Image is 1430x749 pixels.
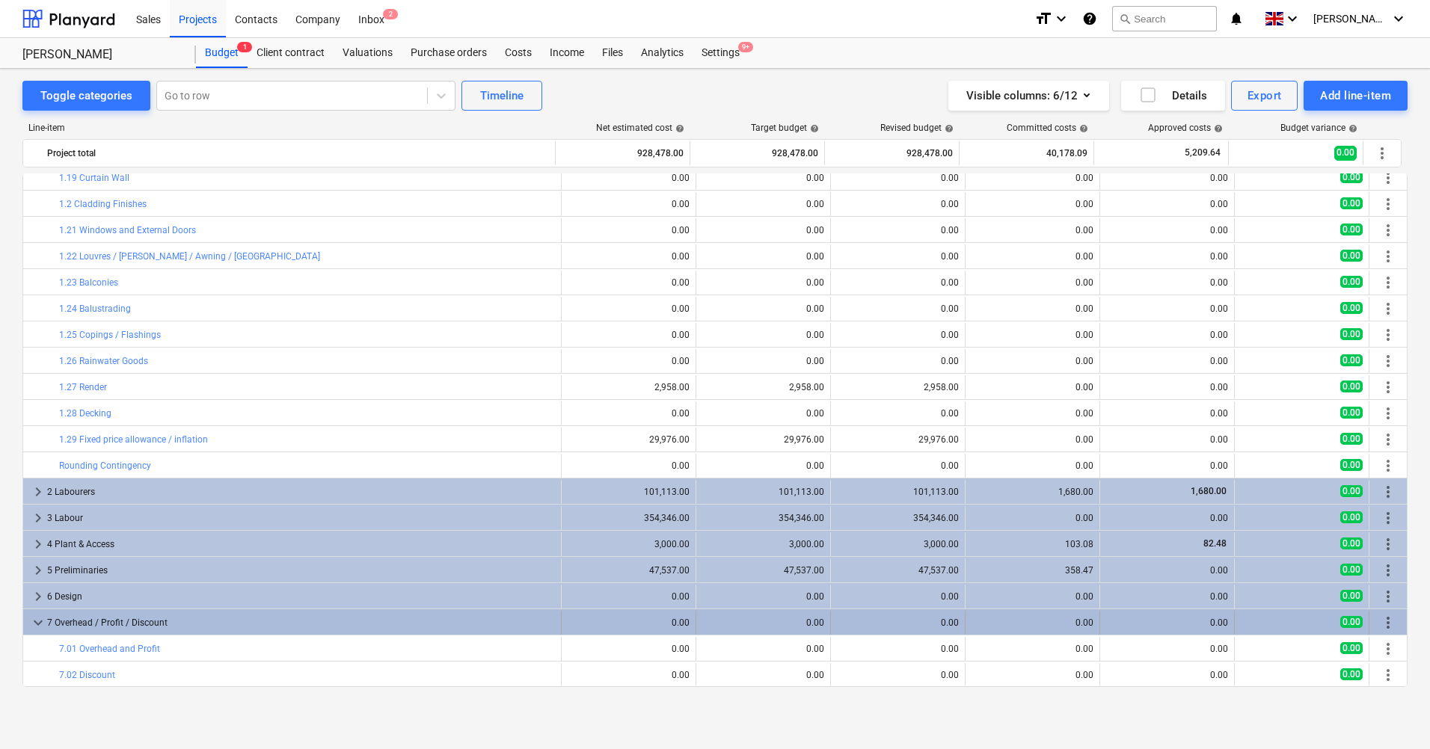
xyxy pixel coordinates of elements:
span: 0.00 [1340,328,1363,340]
div: 0.00 [1106,460,1228,471]
div: 928,478.00 [696,141,818,165]
span: 0.00 [1340,590,1363,602]
div: 0.00 [972,356,1093,366]
span: 0.00 [1340,459,1363,471]
div: 0.00 [972,382,1093,392]
div: 0.00 [972,434,1093,445]
span: More actions [1379,509,1397,527]
span: 0.00 [1340,197,1363,209]
div: 0.00 [972,225,1093,235]
div: 0.00 [702,670,824,680]
i: keyboard_arrow_down [1390,10,1408,28]
button: Timeline [461,81,542,111]
div: 0.00 [568,303,690,314]
div: 3,000.00 [702,539,824,549]
div: 101,113.00 [702,487,824,497]
div: 0.00 [702,251,824,262]
span: keyboard_arrow_right [29,561,47,579]
div: 0.00 [972,251,1093,262]
a: 1.28 Decking [59,408,111,419]
div: 0.00 [568,617,690,628]
div: 3,000.00 [568,539,690,549]
div: Income [541,38,593,68]
div: 0.00 [1106,513,1228,523]
a: Files [593,38,632,68]
span: 1 [237,42,252,52]
div: 29,976.00 [702,434,824,445]
div: Budget [196,38,248,68]
a: Purchase orders [402,38,496,68]
div: 0.00 [1106,303,1228,314]
div: 0.00 [837,644,959,654]
span: 5,209.64 [1183,147,1222,159]
span: More actions [1379,431,1397,449]
span: 0.00 [1340,564,1363,576]
a: Budget1 [196,38,248,68]
div: Toggle categories [40,86,132,105]
div: 0.00 [702,303,824,314]
div: 0.00 [568,356,690,366]
div: 0.00 [1106,251,1228,262]
div: Export [1248,86,1282,105]
div: 0.00 [1106,565,1228,576]
div: 0.00 [1106,408,1228,419]
div: 0.00 [568,460,690,471]
div: 0.00 [972,277,1093,288]
i: notifications [1229,10,1244,28]
div: 0.00 [837,356,959,366]
div: 0.00 [837,617,959,628]
button: Visible columns:6/12 [948,81,1109,111]
button: Export [1231,81,1298,111]
div: 0.00 [702,173,824,183]
div: 2,958.00 [568,382,690,392]
span: 0.00 [1340,668,1363,680]
span: More actions [1379,326,1397,344]
div: 0.00 [837,460,959,471]
span: 9+ [738,42,753,52]
span: keyboard_arrow_right [29,535,47,553]
div: 0.00 [702,225,824,235]
div: 0.00 [702,277,824,288]
span: 0.00 [1340,250,1363,262]
div: Costs [496,38,541,68]
span: keyboard_arrow_right [29,509,47,527]
div: 0.00 [1106,225,1228,235]
span: search [1119,13,1131,25]
a: 1.27 Render [59,382,107,392]
a: 7.02 Discount [59,670,115,680]
a: 1.26 Rainwater Goods [59,356,148,366]
div: 0.00 [568,670,690,680]
span: More actions [1379,666,1397,684]
span: More actions [1379,169,1397,187]
div: 0.00 [837,330,959,340]
div: 0.00 [1106,382,1228,392]
span: 0.00 [1340,616,1363,628]
div: Committed costs [1007,123,1088,133]
div: 0.00 [837,408,959,419]
div: 0.00 [568,251,690,262]
div: 0.00 [702,591,824,602]
div: 0.00 [837,251,959,262]
a: 7.01 Overhead and Profit [59,644,160,654]
a: 1.25 Copings / Flashings [59,330,161,340]
button: Add line-item [1304,81,1408,111]
span: help [1076,124,1088,133]
div: 0.00 [972,617,1093,628]
div: 0.00 [702,356,824,366]
div: 0.00 [702,460,824,471]
span: help [1345,124,1357,133]
div: Net estimated cost [596,123,684,133]
div: 0.00 [972,303,1093,314]
div: 1,680.00 [972,487,1093,497]
div: 358.47 [972,565,1093,576]
button: Details [1121,81,1225,111]
div: 101,113.00 [837,487,959,497]
div: 0.00 [972,513,1093,523]
span: 0.00 [1340,485,1363,497]
div: 0.00 [837,225,959,235]
div: 0.00 [837,303,959,314]
div: 29,976.00 [568,434,690,445]
span: More actions [1379,247,1397,265]
span: More actions [1379,195,1397,213]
